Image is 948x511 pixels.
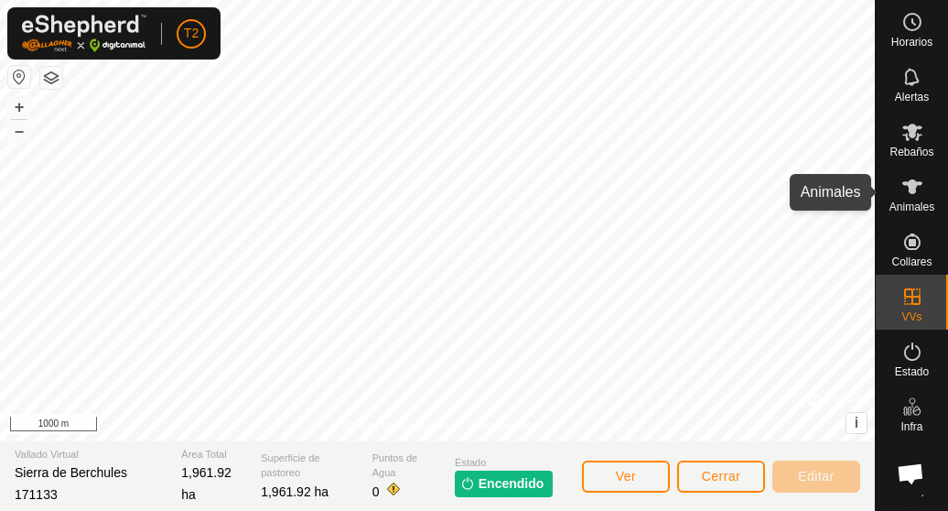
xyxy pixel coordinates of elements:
span: Ver [616,469,637,484]
a: Política de Privacidad [343,418,448,434]
button: Restablecer Mapa [8,66,30,88]
span: Alertas [895,92,929,103]
span: Estado [455,455,553,471]
img: encender [460,476,475,491]
span: Sierra de Berchules 171133 [15,465,127,502]
a: Contáctenos [470,418,532,434]
span: Área Total [181,447,246,462]
span: Collares [891,256,932,267]
button: Cerrar [677,461,765,493]
span: Mapa de Calor [880,476,943,498]
span: T2 [184,24,199,43]
span: VVs [901,311,921,322]
span: Superficie de pastoreo [261,451,357,481]
span: 0 [372,484,380,499]
span: 1,961.92 ha [181,465,232,502]
span: Editar [798,469,835,484]
span: Animales [889,201,934,212]
a: Chat abierto [886,449,935,498]
button: i [846,413,867,433]
span: Horarios [891,37,932,48]
span: Rebaños [889,147,933,158]
button: Ver [582,461,670,493]
span: Vallado Virtual [15,447,167,462]
button: – [8,120,30,142]
img: Logo Gallagher [22,15,146,52]
span: 1,961.92 ha [261,484,329,499]
span: Puntos de Agua [372,451,440,481]
span: Infra [900,421,922,432]
button: + [8,96,30,118]
button: Capas del Mapa [40,67,62,89]
span: Estado [895,366,929,377]
button: Editar [772,461,860,493]
span: i [855,415,858,430]
span: Encendido [479,474,544,494]
span: Cerrar [702,469,741,484]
